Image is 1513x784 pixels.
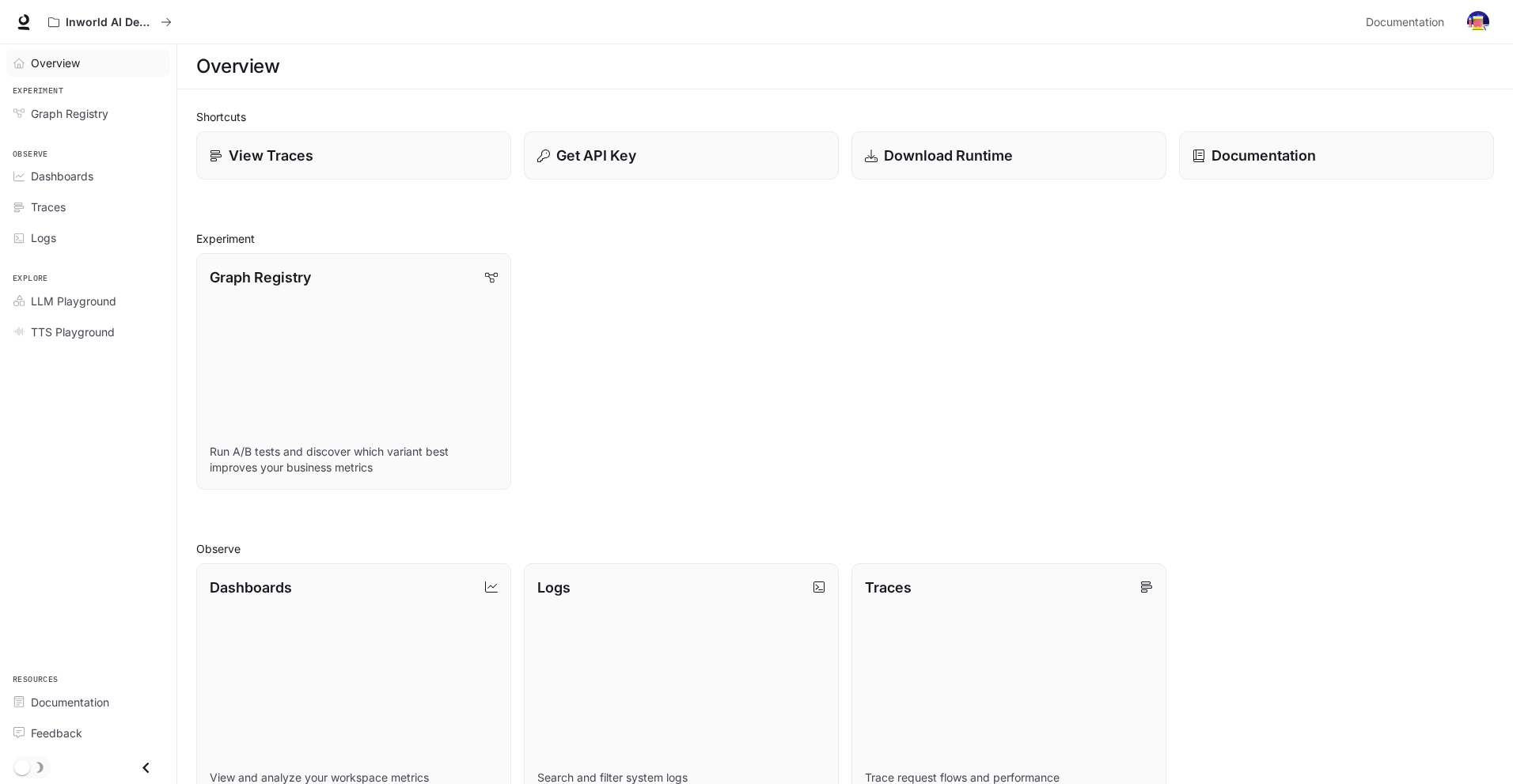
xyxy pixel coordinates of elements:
[31,105,108,122] span: Graph Registry
[6,688,170,716] a: Documentation
[1359,6,1456,38] a: Documentation
[524,131,839,180] button: Get API Key
[851,131,1166,180] a: Download Runtime
[6,162,170,190] a: Dashboards
[229,145,313,166] p: View Traces
[31,324,115,340] span: TTS Playground
[1179,131,1494,180] a: Documentation
[31,55,80,71] span: Overview
[210,267,311,288] p: Graph Registry
[6,318,170,346] a: TTS Playground
[884,145,1013,166] p: Download Runtime
[128,752,164,784] button: Close drawer
[66,16,154,29] p: Inworld AI Demos
[196,108,1494,125] h2: Shortcuts
[31,694,109,710] span: Documentation
[196,131,511,180] a: View Traces
[196,253,511,490] a: Graph RegistryRun A/B tests and discover which variant best improves your business metrics
[6,49,170,77] a: Overview
[31,725,82,741] span: Feedback
[41,6,179,38] button: All workspaces
[1467,11,1489,33] img: User avatar
[196,51,279,82] h1: Overview
[210,577,292,598] p: Dashboards
[14,758,30,775] span: Dark mode toggle
[556,145,636,166] p: Get API Key
[6,719,170,747] a: Feedback
[537,577,571,598] p: Logs
[210,444,498,475] p: Run A/B tests and discover which variant best improves your business metrics
[1212,145,1316,166] p: Documentation
[31,229,56,246] span: Logs
[31,293,116,309] span: LLM Playground
[196,540,1494,557] h2: Observe
[6,287,170,315] a: LLM Playground
[196,230,1494,247] h2: Experiment
[1366,13,1444,32] span: Documentation
[6,100,170,127] a: Graph Registry
[6,193,170,221] a: Traces
[6,224,170,252] a: Logs
[31,199,66,215] span: Traces
[1462,6,1494,38] button: User avatar
[31,168,93,184] span: Dashboards
[865,577,912,598] p: Traces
